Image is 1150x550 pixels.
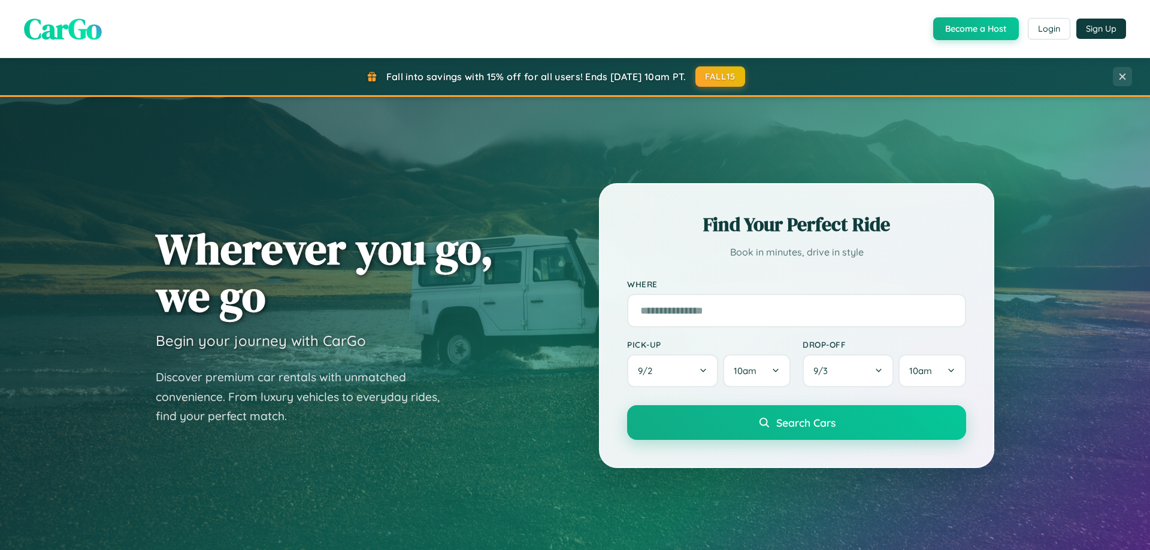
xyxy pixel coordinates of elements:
[776,416,836,429] span: Search Cars
[1028,18,1070,39] button: Login
[803,354,894,387] button: 9/3
[627,354,718,387] button: 9/2
[627,405,966,440] button: Search Cars
[627,244,966,261] p: Book in minutes, drive in style
[156,332,366,350] h3: Begin your journey with CarGo
[723,354,791,387] button: 10am
[933,17,1019,40] button: Become a Host
[734,365,756,376] span: 10am
[898,354,966,387] button: 10am
[24,9,102,48] span: CarGo
[695,66,746,87] button: FALL15
[627,279,966,289] label: Where
[1076,19,1126,39] button: Sign Up
[909,365,932,376] span: 10am
[638,365,658,376] span: 9 / 2
[813,365,834,376] span: 9 / 3
[803,339,966,350] label: Drop-off
[156,367,455,426] p: Discover premium car rentals with unmatched convenience. From luxury vehicles to everyday rides, ...
[627,211,966,238] h2: Find Your Perfect Ride
[627,339,791,350] label: Pick-up
[156,225,494,320] h1: Wherever you go, we go
[386,71,686,83] span: Fall into savings with 15% off for all users! Ends [DATE] 10am PT.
